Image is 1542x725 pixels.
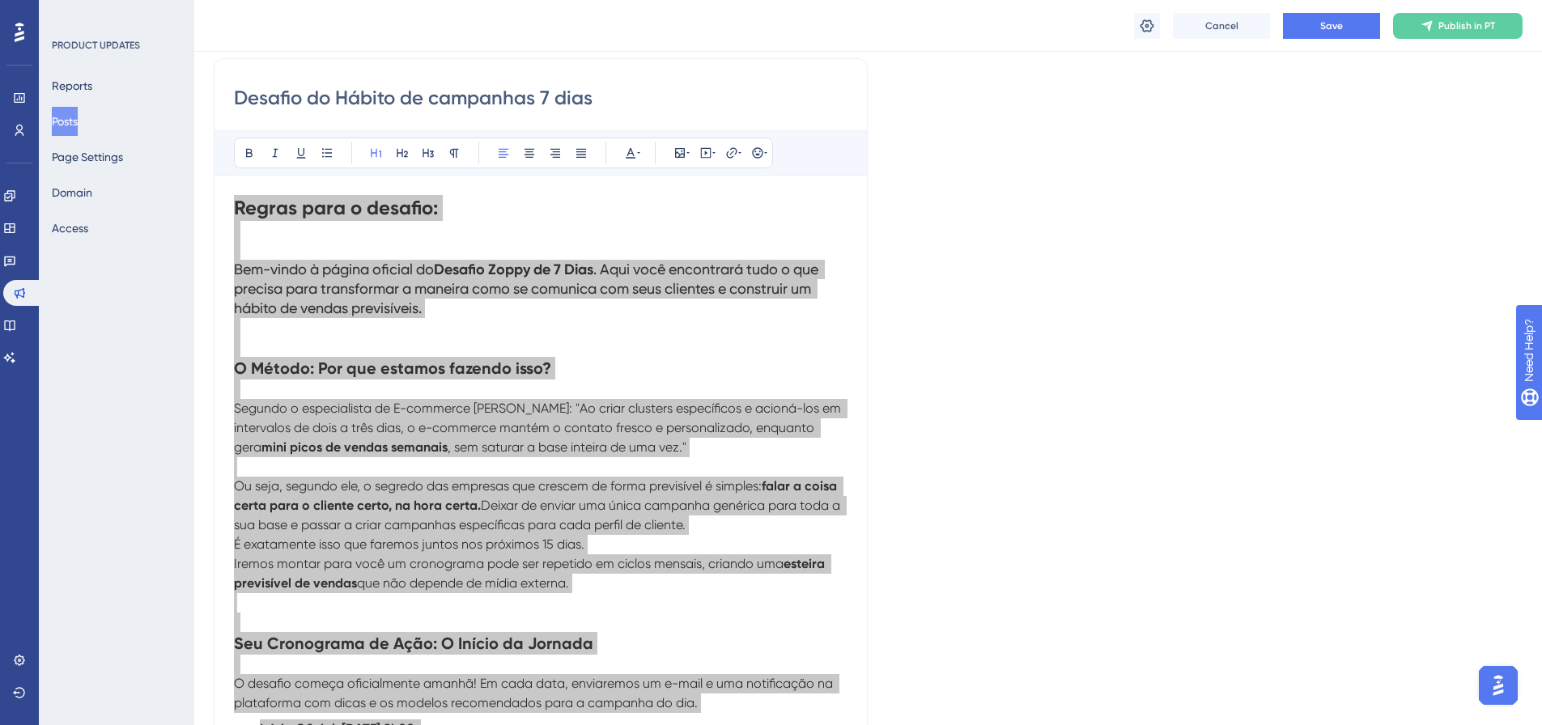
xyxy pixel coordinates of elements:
strong: O Método: Por que estamos fazendo isso? [234,358,551,378]
span: Ou seja, segundo ele, o segredo das empresas que crescem de forma previsível é simples: [234,478,762,494]
span: . Aqui você encontrará tudo o que precisa para transformar a maneira como se comunica com seus cl... [234,261,822,316]
span: Bem-vindo à página oficial do [234,261,434,278]
span: Save [1320,19,1343,32]
button: Save [1283,13,1380,39]
strong: mini picos de vendas semanais [261,439,448,455]
button: Posts [52,107,78,136]
div: PRODUCT UPDATES [52,39,140,52]
button: Access [52,214,88,243]
span: , sem saturar a base inteira de uma vez." [448,439,686,455]
strong: Seu Cronograma de Ação: O Início da Jornada [234,634,593,653]
button: Reports [52,71,92,100]
span: Publish in PT [1438,19,1495,32]
iframe: UserGuiding AI Assistant Launcher [1474,661,1523,710]
span: Iremos montar para você um cronograma pode ser repetido em ciclos mensais, criando uma [234,556,784,571]
span: O desafio começa oficialmente amanhã! Em cada data, enviaremos um e-mail e uma notificação na pla... [234,676,836,710]
input: Post Title [234,85,847,111]
strong: Regras para o desafio: [234,196,438,219]
strong: falar a coisa certa para o cliente certo, na hora certa. [234,478,840,513]
span: que não depende de mídia externa. [357,575,569,591]
span: Segundo o especialista de E-commerce [PERSON_NAME]: "Ao criar clusters específicos e acioná-los e... [234,401,844,455]
strong: Desafio Zoppy de 7 Dias [434,261,593,278]
span: Need Help? [38,4,101,23]
strong: esteira previsível de vendas [234,556,828,591]
button: Domain [52,178,92,207]
button: Page Settings [52,142,123,172]
button: Publish in PT [1393,13,1523,39]
button: Cancel [1173,13,1270,39]
span: É exatamente isso que faremos juntos nos próximos 15 dias. [234,536,584,552]
span: Cancel [1205,19,1238,32]
span: Deixar de enviar uma única campanha genérica para toda a sua base e passar a criar campanhas espe... [234,498,843,532]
